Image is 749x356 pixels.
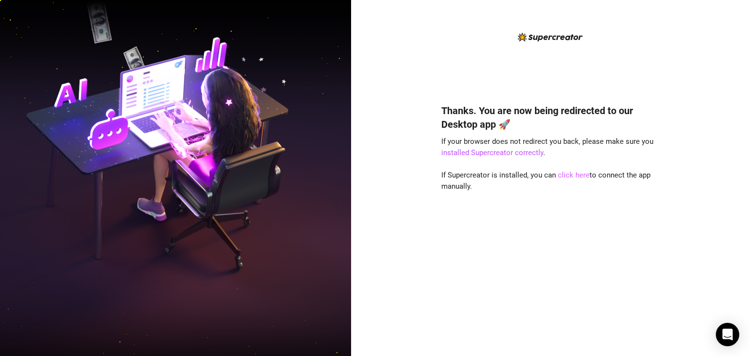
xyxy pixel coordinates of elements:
[441,137,653,158] span: If your browser does not redirect you back, please make sure you .
[558,171,590,179] a: click here
[441,104,659,131] h4: Thanks. You are now being redirected to our Desktop app 🚀
[518,33,583,41] img: logo-BBDzfeDw.svg
[441,148,543,157] a: installed Supercreator correctly
[441,171,650,191] span: If Supercreator is installed, you can to connect the app manually.
[716,323,739,346] div: Open Intercom Messenger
